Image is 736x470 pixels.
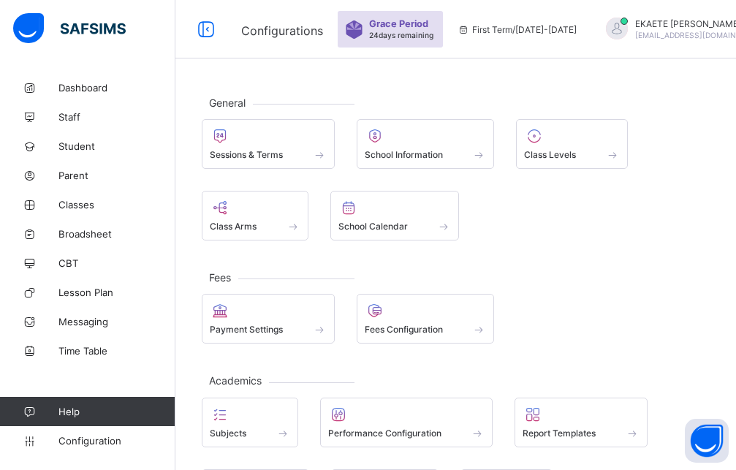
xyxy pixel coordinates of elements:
span: Grace Period [369,18,428,29]
span: Staff [58,111,175,123]
span: Performance Configuration [328,428,441,439]
img: sticker-purple.71386a28dfed39d6af7621340158ba97.svg [345,20,363,39]
span: 24 days remaining [369,31,433,39]
span: Parent [58,170,175,181]
div: Fees Configuration [357,294,495,344]
span: Fees [202,271,238,284]
div: Report Templates [515,398,648,447]
span: Academics [202,374,269,387]
div: Subjects [202,398,298,447]
div: School Information [357,119,495,169]
div: Sessions & Terms [202,119,335,169]
span: Student [58,140,175,152]
span: Fees Configuration [365,324,443,335]
span: Class Arms [210,221,257,232]
span: School Information [365,149,443,160]
span: General [202,96,253,109]
div: Class Arms [202,191,308,240]
span: Payment Settings [210,324,283,335]
span: Help [58,406,175,417]
span: CBT [58,257,175,269]
div: School Calendar [330,191,460,240]
img: safsims [13,13,126,44]
span: Subjects [210,428,246,439]
span: School Calendar [338,221,408,232]
button: Open asap [685,419,729,463]
span: Sessions & Terms [210,149,283,160]
span: Configuration [58,435,175,447]
span: Broadsheet [58,228,175,240]
div: Performance Configuration [320,398,493,447]
div: Payment Settings [202,294,335,344]
span: Lesson Plan [58,287,175,298]
span: Class Levels [524,149,576,160]
span: Report Templates [523,428,596,439]
span: session/term information [458,24,577,35]
div: Class Levels [516,119,628,169]
span: Time Table [58,345,175,357]
span: Configurations [241,23,323,38]
span: Classes [58,199,175,211]
span: Messaging [58,316,175,327]
span: Dashboard [58,82,175,94]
